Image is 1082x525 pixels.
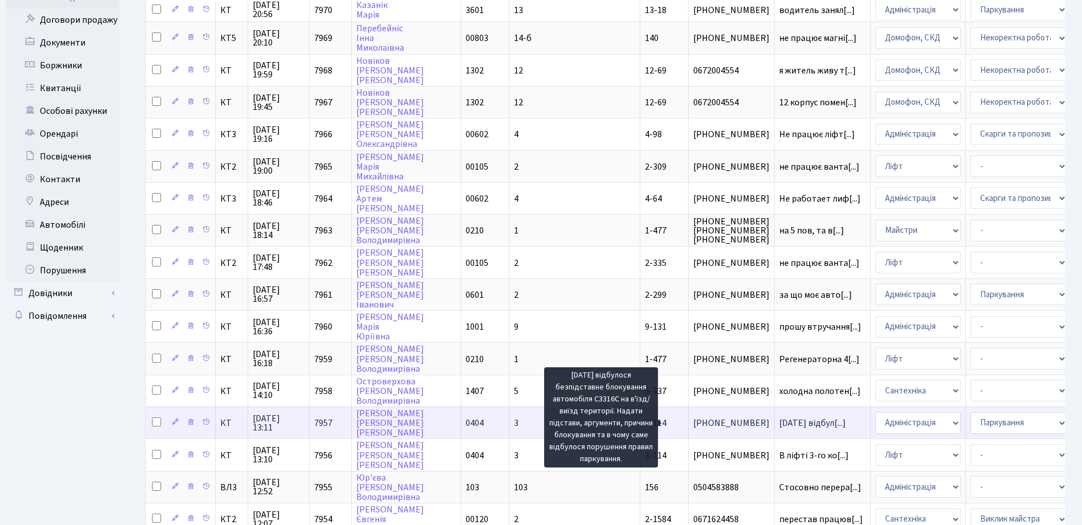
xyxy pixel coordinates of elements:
[645,257,667,269] span: 2-335
[314,353,332,366] span: 7959
[779,32,857,44] span: не працює магні[...]
[6,145,120,168] a: Посвідчення
[514,4,523,17] span: 13
[693,217,770,244] span: [PHONE_NUMBER] [PHONE_NUMBER] [PHONE_NUMBER]
[253,1,305,19] span: [DATE] 20:56
[779,64,856,77] span: я житель живу т[...]
[514,449,519,462] span: 3
[645,192,662,205] span: 4-64
[693,98,770,107] span: 0672004554
[220,130,243,139] span: КТ3
[514,385,519,397] span: 5
[6,214,120,236] a: Автомобілі
[356,311,424,343] a: [PERSON_NAME]МаріяЮріївна
[220,419,243,428] span: КТ
[356,375,424,407] a: Островерхова[PERSON_NAME]Володимирівна
[314,257,332,269] span: 7962
[253,350,305,368] span: [DATE] 16:18
[693,6,770,15] span: [PHONE_NUMBER]
[314,192,332,205] span: 7964
[779,128,855,141] span: Не працює ліфт[...]
[314,481,332,494] span: 7955
[693,290,770,300] span: [PHONE_NUMBER]
[779,161,859,173] span: не працює ванта[...]
[466,321,484,333] span: 1001
[693,451,770,460] span: [PHONE_NUMBER]
[693,259,770,268] span: [PHONE_NUMBER]
[693,34,770,43] span: [PHONE_NUMBER]
[314,321,332,333] span: 7960
[220,322,243,331] span: КТ
[314,449,332,462] span: 7956
[356,55,424,87] a: Новіков[PERSON_NAME][PERSON_NAME]
[779,96,857,109] span: 12 корпус помен[...]
[253,414,305,432] span: [DATE] 13:11
[220,6,243,15] span: КТ
[253,157,305,175] span: [DATE] 19:00
[514,32,532,44] span: 14-б
[466,417,484,429] span: 0404
[693,387,770,396] span: [PHONE_NUMBER]
[220,355,243,364] span: КТ
[466,257,488,269] span: 00105
[466,96,484,109] span: 1302
[693,66,770,75] span: 0672004554
[645,64,667,77] span: 12-69
[253,61,305,79] span: [DATE] 19:59
[466,32,488,44] span: 00803
[314,224,332,237] span: 7963
[253,125,305,143] span: [DATE] 19:16
[779,257,859,269] span: не працює ванта[...]
[514,192,519,205] span: 4
[645,161,667,173] span: 2-309
[220,34,243,43] span: КТ5
[693,130,770,139] span: [PHONE_NUMBER]
[220,194,243,203] span: КТ3
[6,31,120,54] a: Документи
[6,168,120,191] a: Контакти
[253,93,305,112] span: [DATE] 19:45
[779,353,859,366] span: Регенераторна 4[...]
[645,321,667,333] span: 9-131
[693,162,770,171] span: [PHONE_NUMBER]
[779,289,852,301] span: за що моє авто[...]
[514,417,519,429] span: 3
[220,290,243,300] span: КТ
[220,483,243,492] span: ВЛ3
[253,285,305,303] span: [DATE] 16:57
[6,100,120,122] a: Особові рахунки
[466,128,488,141] span: 00602
[514,224,519,237] span: 1
[356,440,424,471] a: [PERSON_NAME][PERSON_NAME][PERSON_NAME]
[466,385,484,397] span: 1407
[514,353,519,366] span: 1
[220,451,243,460] span: КТ
[693,483,770,492] span: 0504583888
[253,478,305,496] span: [DATE] 12:52
[356,247,424,279] a: [PERSON_NAME][PERSON_NAME][PERSON_NAME]
[645,353,667,366] span: 1-477
[693,419,770,428] span: [PHONE_NUMBER]
[466,192,488,205] span: 00602
[466,289,484,301] span: 0601
[314,96,332,109] span: 7967
[779,4,855,17] span: водитель занял[...]
[779,321,861,333] span: прошу втручання[...]
[6,77,120,100] a: Квитанції
[693,515,770,524] span: 0671624458
[253,253,305,272] span: [DATE] 17:48
[356,183,424,215] a: [PERSON_NAME]Артем[PERSON_NAME]
[466,224,484,237] span: 0210
[314,161,332,173] span: 7965
[514,161,519,173] span: 2
[253,382,305,400] span: [DATE] 14:10
[253,222,305,240] span: [DATE] 18:14
[466,4,484,17] span: 3601
[356,87,424,118] a: Новіков[PERSON_NAME][PERSON_NAME]
[220,66,243,75] span: КТ
[356,343,424,375] a: [PERSON_NAME][PERSON_NAME]Володимирівна
[356,279,424,311] a: [PERSON_NAME][PERSON_NAME]Іванович
[314,385,332,397] span: 7958
[514,481,528,494] span: 103
[220,259,243,268] span: КТ2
